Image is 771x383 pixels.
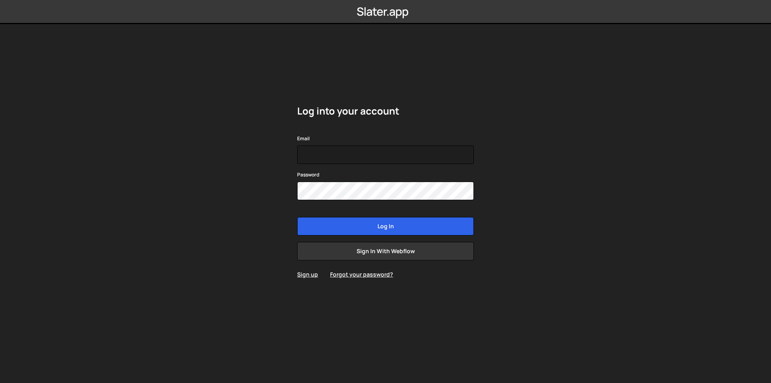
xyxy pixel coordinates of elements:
[297,217,474,236] input: Log in
[297,104,474,117] h2: Log into your account
[330,270,393,278] a: Forgot your password?
[297,242,474,260] a: Sign in with Webflow
[297,270,318,278] a: Sign up
[297,171,319,179] label: Password
[297,135,310,143] label: Email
